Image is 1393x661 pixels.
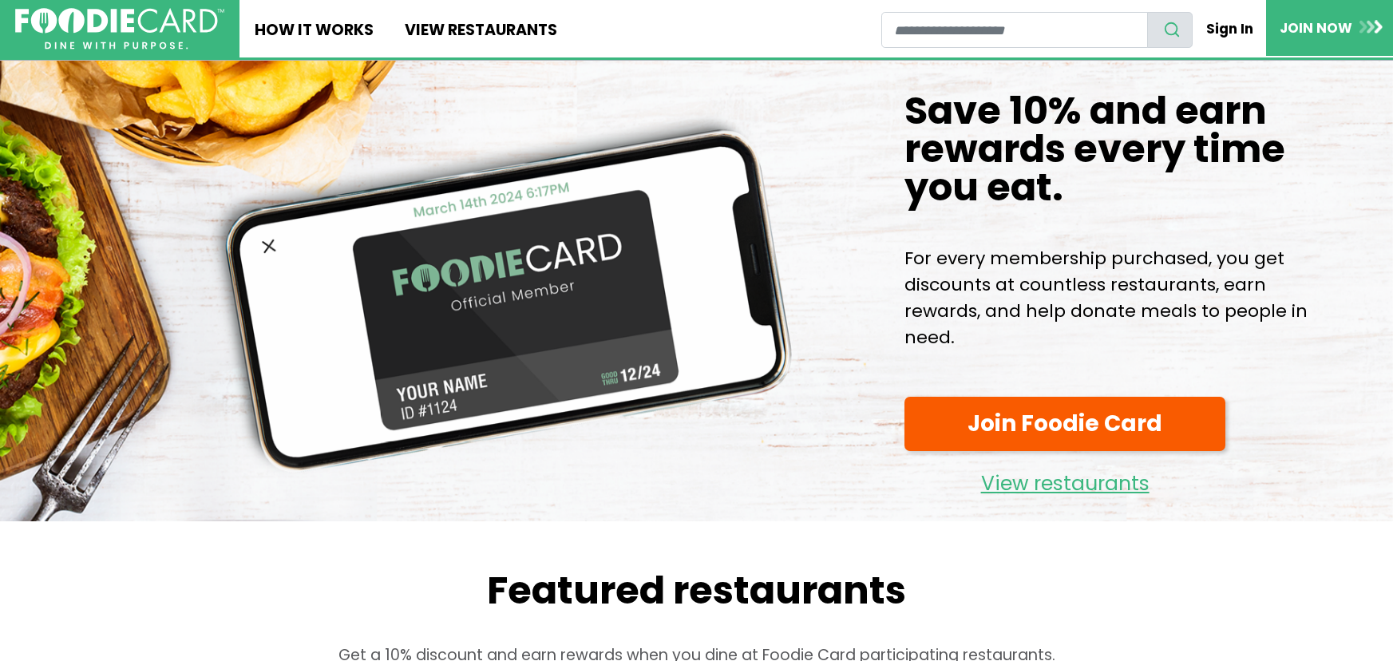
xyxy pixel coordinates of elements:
[904,92,1335,207] h1: Save 10% and earn rewards every time you eat.
[881,12,1147,48] input: restaurant search
[904,397,1225,452] a: Join Foodie Card
[138,568,1256,614] h2: Featured restaurants
[15,8,224,50] img: FoodieCard; Eat, Drink, Save, Donate
[1193,11,1266,46] a: Sign In
[1147,12,1193,48] button: search
[904,459,1225,500] a: View restaurants
[904,245,1335,350] p: For every membership purchased, you get discounts at countless restaurants, earn rewards, and hel...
